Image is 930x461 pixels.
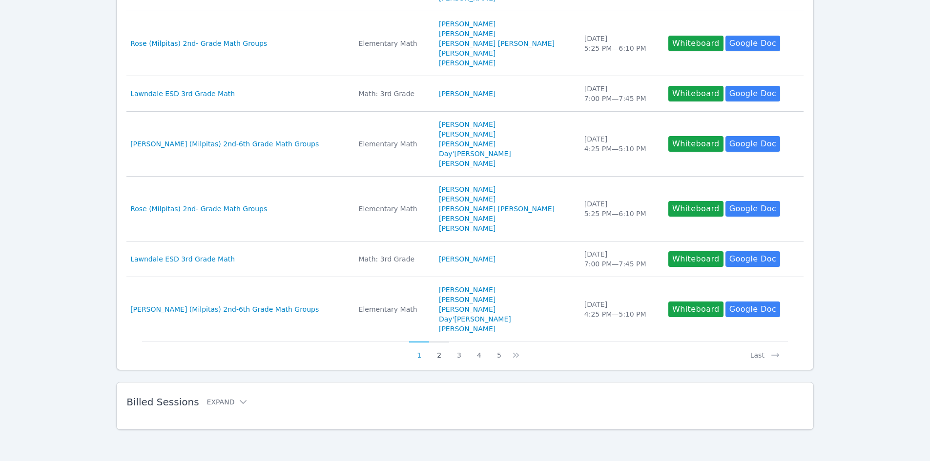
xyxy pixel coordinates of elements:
div: [DATE] 7:00 PM — 7:45 PM [584,249,657,269]
button: 3 [449,341,469,360]
span: Billed Sessions [126,396,199,408]
div: Math: 3rd Grade [359,89,427,99]
div: Elementary Math [359,204,427,214]
a: [PERSON_NAME] [439,304,496,314]
a: [PERSON_NAME] [439,120,496,129]
a: [PERSON_NAME] [439,214,496,223]
a: [PERSON_NAME] [439,223,496,233]
div: Math: 3rd Grade [359,254,427,264]
button: 4 [469,341,489,360]
button: Expand [207,397,248,407]
div: [DATE] 5:25 PM — 6:10 PM [584,34,657,53]
a: [PERSON_NAME] [439,58,496,68]
a: [PERSON_NAME] [439,48,496,58]
button: Whiteboard [668,251,723,267]
a: [PERSON_NAME] [439,194,496,204]
div: [DATE] 4:25 PM — 5:10 PM [584,300,657,319]
a: [PERSON_NAME] [439,285,496,295]
a: Google Doc [725,251,780,267]
a: [PERSON_NAME] [439,184,496,194]
button: 5 [489,341,509,360]
a: Rose (Milpitas) 2nd- Grade Math Groups [130,204,267,214]
a: [PERSON_NAME] [439,254,496,264]
tr: [PERSON_NAME] (Milpitas) 2nd-6th Grade Math GroupsElementary Math[PERSON_NAME][PERSON_NAME][PERSO... [126,112,804,177]
a: Google Doc [725,86,780,101]
a: Google Doc [725,301,780,317]
div: Elementary Math [359,304,427,314]
a: Day'[PERSON_NAME] [439,149,511,159]
button: Whiteboard [668,36,723,51]
a: [PERSON_NAME] [439,89,496,99]
a: [PERSON_NAME] (Milpitas) 2nd-6th Grade Math Groups [130,139,319,149]
tr: Lawndale ESD 3rd Grade MathMath: 3rd Grade[PERSON_NAME][DATE]7:00 PM—7:45 PMWhiteboardGoogle Doc [126,76,804,112]
tr: Rose (Milpitas) 2nd- Grade Math GroupsElementary Math[PERSON_NAME][PERSON_NAME][PERSON_NAME] [PER... [126,11,804,76]
tr: Rose (Milpitas) 2nd- Grade Math GroupsElementary Math[PERSON_NAME][PERSON_NAME][PERSON_NAME] [PER... [126,177,804,241]
tr: Lawndale ESD 3rd Grade MathMath: 3rd Grade[PERSON_NAME][DATE]7:00 PM—7:45 PMWhiteboardGoogle Doc [126,241,804,277]
tr: [PERSON_NAME] (Milpitas) 2nd-6th Grade Math GroupsElementary Math[PERSON_NAME][PERSON_NAME][PERSO... [126,277,804,341]
a: Google Doc [725,201,780,217]
a: Google Doc [725,36,780,51]
a: Rose (Milpitas) 2nd- Grade Math Groups [130,39,267,48]
div: [DATE] 5:25 PM — 6:10 PM [584,199,657,219]
a: Google Doc [725,136,780,152]
a: Day'[PERSON_NAME] [439,314,511,324]
div: [DATE] 7:00 PM — 7:45 PM [584,84,657,103]
div: Elementary Math [359,39,427,48]
a: [PERSON_NAME] [439,129,496,139]
div: Elementary Math [359,139,427,149]
a: [PERSON_NAME] [439,19,496,29]
button: Whiteboard [668,86,723,101]
a: [PERSON_NAME] [439,324,496,334]
a: [PERSON_NAME] [439,139,496,149]
button: 2 [429,341,449,360]
button: Whiteboard [668,136,723,152]
a: [PERSON_NAME] [439,159,496,168]
a: Lawndale ESD 3rd Grade Math [130,254,235,264]
button: Whiteboard [668,201,723,217]
a: [PERSON_NAME] [439,295,496,304]
a: Lawndale ESD 3rd Grade Math [130,89,235,99]
button: Whiteboard [668,301,723,317]
a: [PERSON_NAME] [PERSON_NAME] [439,204,555,214]
a: [PERSON_NAME] (Milpitas) 2nd-6th Grade Math Groups [130,304,319,314]
button: Last [743,341,788,360]
button: 1 [409,341,429,360]
a: [PERSON_NAME] [439,29,496,39]
div: [DATE] 4:25 PM — 5:10 PM [584,134,657,154]
a: [PERSON_NAME] [PERSON_NAME] [439,39,555,48]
